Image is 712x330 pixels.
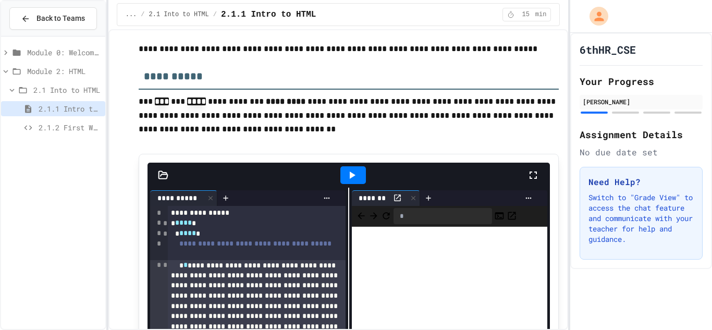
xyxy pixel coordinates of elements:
[33,84,101,95] span: 2.1 Into to HTML
[141,10,144,19] span: /
[583,97,699,106] div: [PERSON_NAME]
[588,176,694,188] h3: Need Help?
[9,7,97,30] button: Back to Teams
[27,66,101,77] span: Module 2: HTML
[580,146,703,158] div: No due date set
[518,10,534,19] span: 15
[36,13,85,24] span: Back to Teams
[221,8,316,21] span: 2.1.1 Intro to HTML
[149,10,209,19] span: 2.1 Into to HTML
[494,210,505,223] button: Console
[580,74,703,89] h2: Your Progress
[39,103,101,114] span: 2.1.1 Intro to HTML
[356,210,366,222] span: Back
[580,127,703,142] h2: Assignment Details
[381,210,391,223] button: Refresh
[39,122,101,133] span: 2.1.2 First Webpage
[369,210,379,222] span: Forward
[27,47,101,58] span: Module 0: Welcome to Web Development
[213,10,217,19] span: /
[535,10,547,19] span: min
[580,42,636,57] h1: 6thHR_CSE
[579,4,611,28] div: My Account
[507,210,517,223] button: Open in new tab
[126,10,137,19] span: ...
[588,192,694,245] p: Switch to "Grade View" to access the chat feature and communicate with your teacher for help and ...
